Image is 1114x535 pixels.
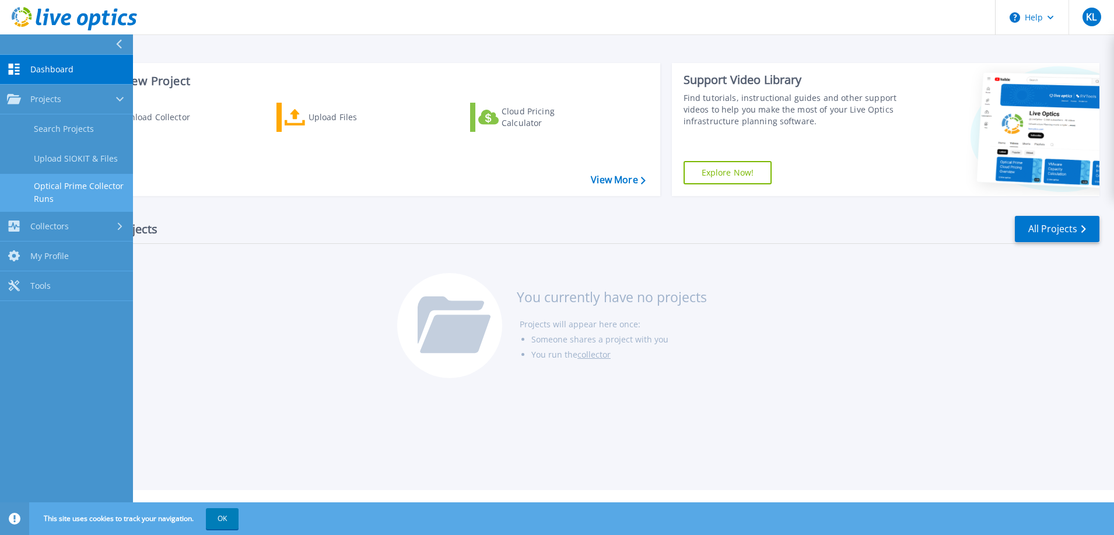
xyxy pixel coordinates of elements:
a: Upload Files [276,103,407,132]
span: Dashboard [30,64,73,75]
span: This site uses cookies to track your navigation. [32,508,239,529]
div: Upload Files [309,106,402,129]
h3: Start a New Project [83,75,645,88]
h3: You currently have no projects [517,291,707,303]
span: Tools [30,281,51,291]
div: Cloud Pricing Calculator [502,106,595,129]
li: Someone shares a project with you [531,332,707,347]
li: You run the [531,347,707,362]
div: Support Video Library [684,72,902,88]
div: Find tutorials, instructional guides and other support videos to help you make the most of your L... [684,92,902,127]
a: Download Collector [83,103,213,132]
a: Explore Now! [684,161,772,184]
li: Projects will appear here once: [520,317,707,332]
span: My Profile [30,251,69,261]
a: All Projects [1015,216,1099,242]
span: Projects [30,94,61,104]
a: Cloud Pricing Calculator [470,103,600,132]
div: Download Collector [113,106,206,129]
span: Collectors [30,221,69,232]
button: OK [206,508,239,529]
a: View More [591,174,645,186]
span: KL [1086,12,1097,22]
a: collector [577,349,611,360]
